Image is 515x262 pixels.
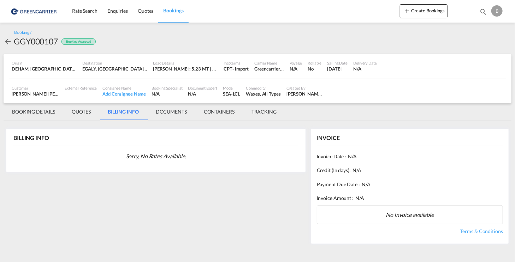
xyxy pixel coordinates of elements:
[188,91,218,97] div: N/A
[317,205,503,224] div: No Invoice available
[61,38,95,45] div: Booking Accepted
[12,60,77,66] div: Origin
[290,66,302,72] div: N/A
[4,103,64,120] md-tab-item: BOOKING DETAILS
[7,7,144,14] body: WYSIWYG-Editor, editor2
[348,153,357,160] span: N/A
[99,103,147,120] md-tab-item: BILLING INFO
[362,181,371,188] span: N/A
[4,36,14,47] div: icon-arrow-left
[195,103,243,120] md-tab-item: CONTAINERS
[82,66,147,72] div: EGALY, Alexandria (El Iskandariya), Egypt, Northern Africa, Africa
[13,134,49,142] div: BILLING INFO
[64,103,99,120] md-tab-item: QUOTES
[12,91,59,97] div: [PERSON_NAME] [PERSON_NAME]
[4,103,285,120] md-pagination-wrapper: Use the left and right arrow keys to navigate between tabs
[11,3,58,19] img: 1378a7308afe11ef83610d9e779c6b34.png
[14,30,31,36] div: Booking /
[223,85,240,91] div: Mode
[243,103,285,120] md-tab-item: TRACKING
[317,134,340,142] div: INVOICE
[246,85,280,91] div: Commodity
[223,91,240,97] div: SEA-LCL
[491,5,503,17] div: B
[479,8,487,16] md-icon: icon-magnify
[479,8,487,18] div: icon-magnify
[308,60,321,66] div: Rollable
[254,60,284,66] div: Carrier Name
[400,4,448,18] button: icon-plus 400-fgCreate Bookings
[327,66,348,72] div: 18 Sep 2025
[13,150,298,163] div: Sorry, No Rates Available.
[308,66,321,72] div: No
[188,85,218,91] div: Document Expert
[65,85,97,91] div: External Reference
[224,66,232,72] div: CPT
[317,150,503,164] div: Invoice Date :
[353,66,377,72] div: N/A
[317,163,503,177] div: Credit (In days):
[355,195,364,202] span: N/A
[12,66,77,72] div: DEHAM, Hamburg, Germany, Western Europe, Europe
[138,8,153,14] span: Quotes
[246,91,280,97] div: Waxes, All Types
[317,177,503,191] div: Payment Due Date :
[460,228,503,235] a: Terms & Conditions
[102,91,146,97] div: Add Consignee Name
[4,37,12,46] md-icon: icon-arrow-left
[153,66,218,72] div: [PERSON_NAME] : 5,23 MT | Volumetric Wt : 11,90 CBM | Chargeable Wt : 11,90 W/M
[290,60,302,66] div: Voyage
[224,60,249,66] div: Incoterms
[107,8,128,14] span: Enquiries
[12,85,59,91] div: Customer
[82,60,147,66] div: Destination
[317,191,503,205] div: Invoice Amount :
[327,60,348,66] div: Sailing Date
[286,91,323,97] div: Bastian Schaeper
[286,85,323,91] div: Created By
[72,8,97,14] span: Rate Search
[254,66,284,72] div: Greencarrier Consolidators
[147,103,195,120] md-tab-item: DOCUMENTS
[232,66,249,72] div: - import
[153,60,218,66] div: Load Details
[163,7,183,13] span: Bookings
[102,85,146,91] div: Consignee Name
[152,85,182,91] div: Booking Specialist
[14,36,58,47] div: GGY000107
[353,167,361,174] span: N/A
[353,60,377,66] div: Delivery Date
[152,91,182,97] div: N/A
[403,6,411,15] md-icon: icon-plus 400-fg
